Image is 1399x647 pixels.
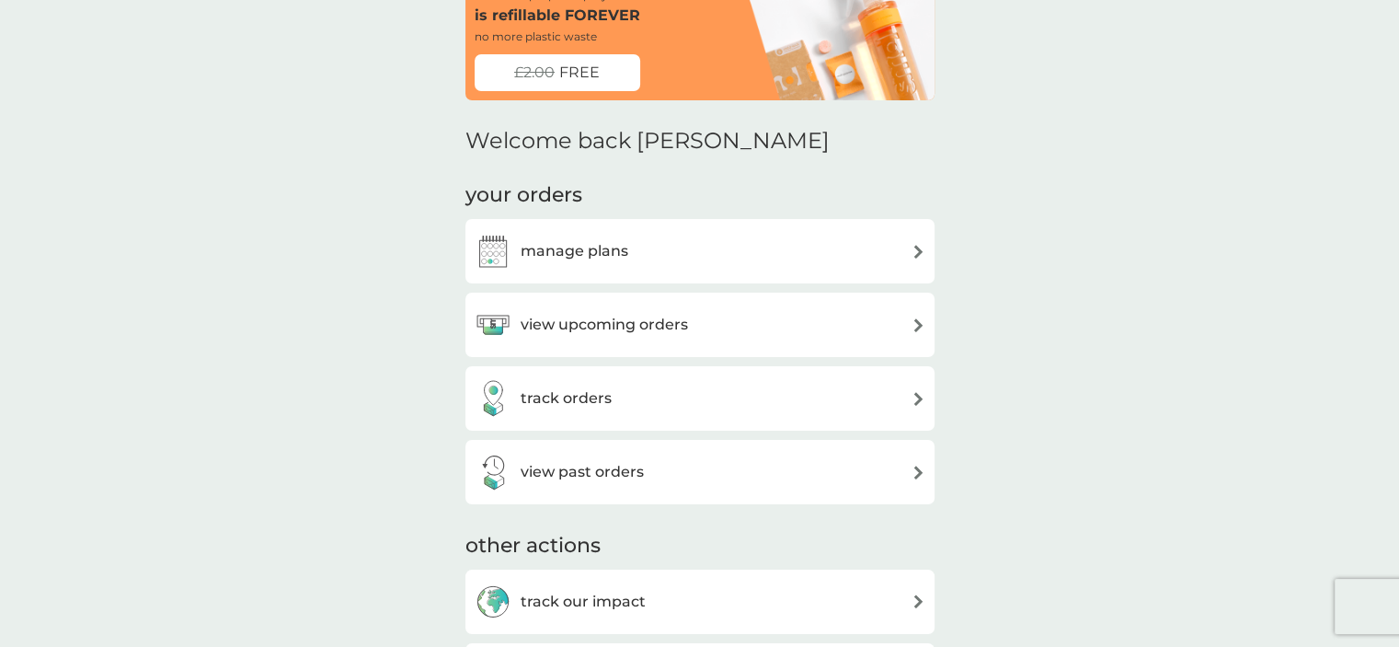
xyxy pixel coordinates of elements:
[465,181,582,210] h3: your orders
[521,590,646,614] h3: track our impact
[912,595,925,608] img: arrow right
[912,318,925,332] img: arrow right
[521,313,688,337] h3: view upcoming orders
[912,466,925,479] img: arrow right
[912,245,925,259] img: arrow right
[465,532,601,560] h3: other actions
[912,392,925,406] img: arrow right
[521,239,628,263] h3: manage plans
[514,61,555,85] span: £2.00
[465,128,830,155] h2: Welcome back [PERSON_NAME]
[475,28,597,45] p: no more plastic waste
[475,4,640,28] p: is refillable FOREVER
[521,387,612,410] h3: track orders
[521,460,644,484] h3: view past orders
[559,61,600,85] span: FREE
